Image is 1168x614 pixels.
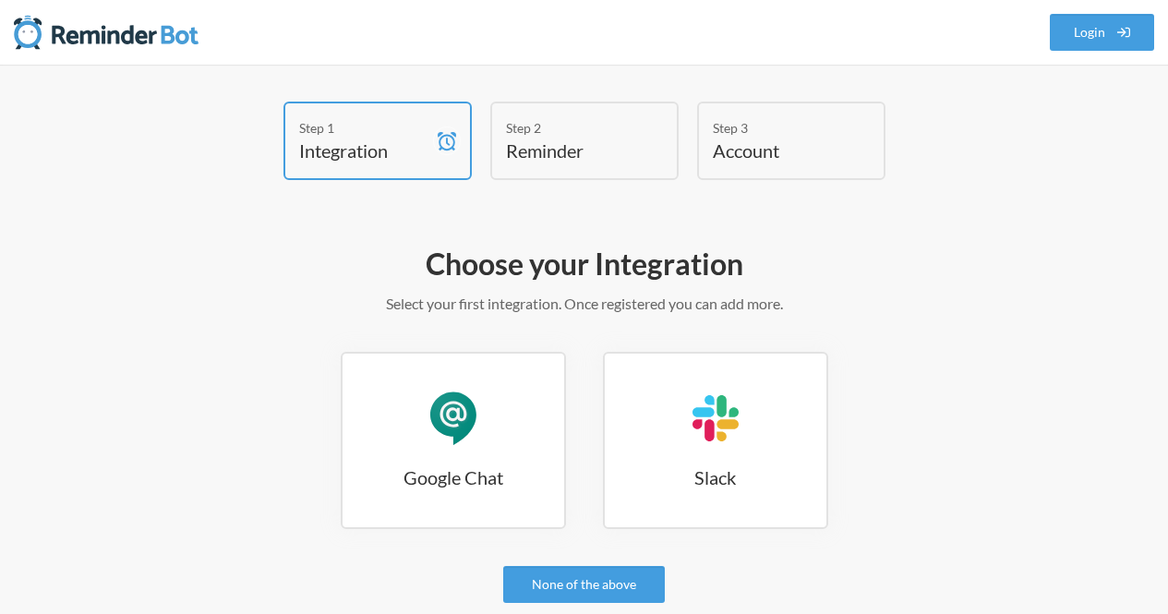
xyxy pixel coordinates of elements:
h4: Reminder [506,138,635,163]
div: Step 1 [299,118,428,138]
h4: Integration [299,138,428,163]
div: Step 3 [713,118,842,138]
h3: Slack [605,464,826,490]
p: Select your first integration. Once registered you can add more. [55,293,1113,315]
a: None of the above [503,566,665,603]
h2: Choose your Integration [55,245,1113,283]
div: Step 2 [506,118,635,138]
a: Login [1050,14,1155,51]
h4: Account [713,138,842,163]
h3: Google Chat [343,464,564,490]
img: Reminder Bot [14,14,199,51]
